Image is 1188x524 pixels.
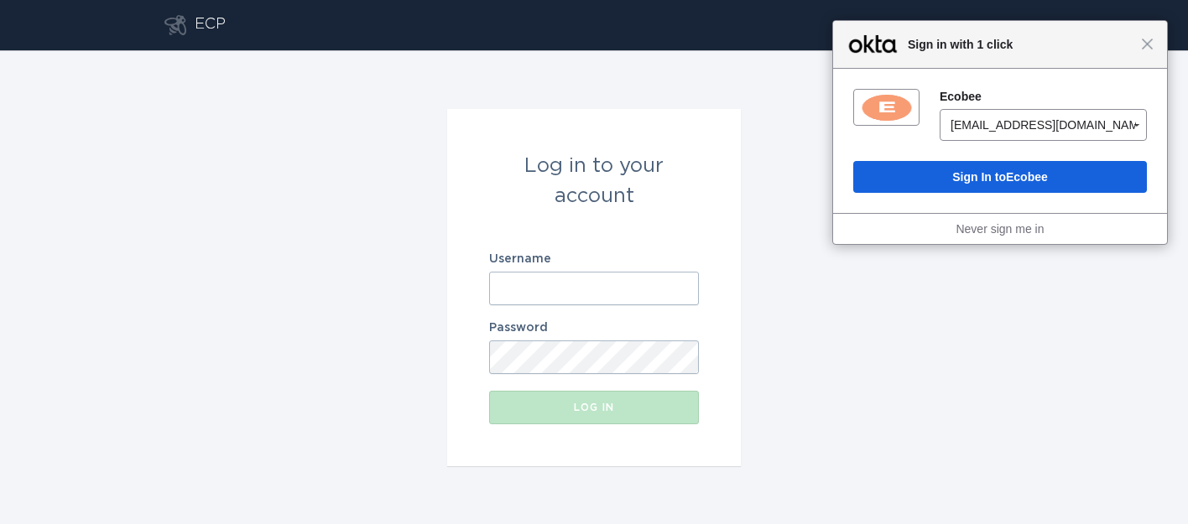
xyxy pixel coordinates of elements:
div: Log in to your account [489,151,699,211]
div: Log in [498,402,690,412]
a: Never sign me in [956,222,1044,236]
button: Log in [489,391,699,424]
img: fs01wd43bfnYuthwu0h8 [859,93,914,122]
button: Go to dashboard [164,15,186,35]
div: Ecobee [940,89,1147,104]
label: Username [489,253,699,265]
span: Close [1141,38,1154,50]
div: ECP [195,15,226,35]
span: Sign in with 1 click [899,34,1141,54]
span: Ecobee [1006,170,1048,184]
button: Sign In toEcobee [853,161,1147,193]
label: Password [489,322,699,334]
